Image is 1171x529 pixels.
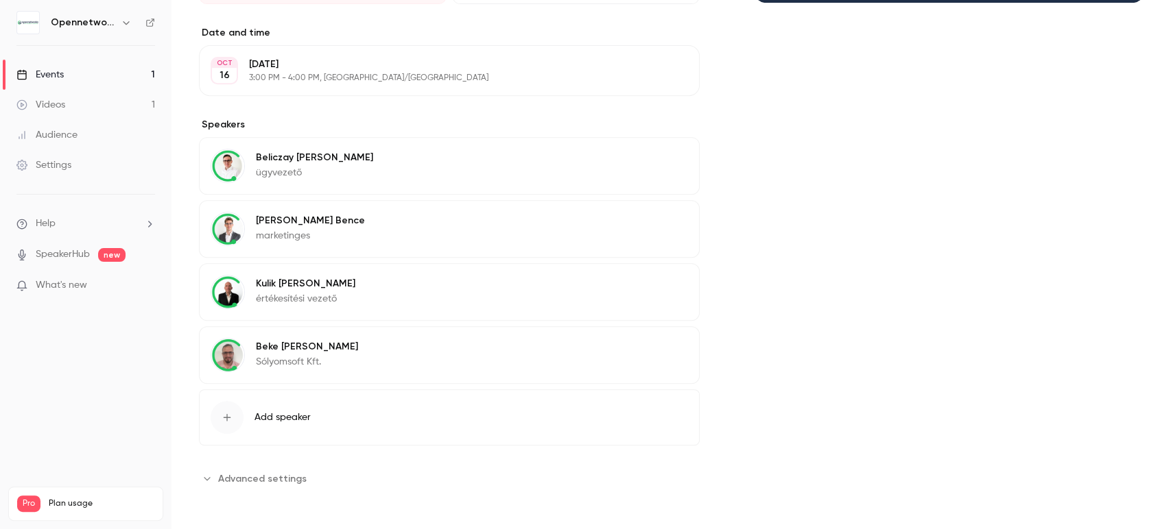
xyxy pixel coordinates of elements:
[256,340,358,354] p: Beke [PERSON_NAME]
[139,280,155,292] iframe: Noticeable Trigger
[211,275,244,308] img: Kulik Zsolt
[256,166,373,180] p: ügyvezető
[199,118,700,132] label: Speakers
[211,339,244,371] img: Beke Sándor
[98,248,126,262] span: new
[36,217,56,231] span: Help
[199,326,700,384] div: Beke SándorBeke [PERSON_NAME]Sólyomsoft Kft.
[256,355,358,369] p: Sólyomsoft Kft.
[256,229,365,243] p: marketinges
[199,137,700,195] div: Beliczay AndrásBeliczay [PERSON_NAME]ügyvezető
[36,278,87,293] span: What's new
[256,292,355,306] p: értékesítési vezető
[16,217,155,231] li: help-dropdown-opener
[16,68,64,82] div: Events
[17,12,39,34] img: Opennetworks Kft.
[256,214,365,227] p: [PERSON_NAME] Bence
[249,58,627,71] p: [DATE]
[49,498,154,509] span: Plan usage
[199,467,700,489] section: Advanced settings
[211,212,244,245] img: Szabó Bence
[212,58,237,68] div: OCT
[51,16,115,29] h6: Opennetworks Kft.
[249,73,627,84] p: 3:00 PM - 4:00 PM, [GEOGRAPHIC_DATA]/[GEOGRAPHIC_DATA]
[218,471,307,486] span: Advanced settings
[256,277,355,291] p: Kulik [PERSON_NAME]
[199,26,700,40] label: Date and time
[256,151,373,164] p: Beliczay [PERSON_NAME]
[16,158,71,172] div: Settings
[211,149,244,182] img: Beliczay András
[17,495,40,512] span: Pro
[255,410,311,424] span: Add speaker
[199,200,700,258] div: Szabó Bence[PERSON_NAME] Bencemarketinges
[199,467,315,489] button: Advanced settings
[16,98,65,112] div: Videos
[36,247,90,262] a: SpeakerHub
[220,69,230,82] p: 16
[199,389,700,445] button: Add speaker
[16,128,78,142] div: Audience
[199,263,700,321] div: Kulik ZsoltKulik [PERSON_NAME]értékesítési vezető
